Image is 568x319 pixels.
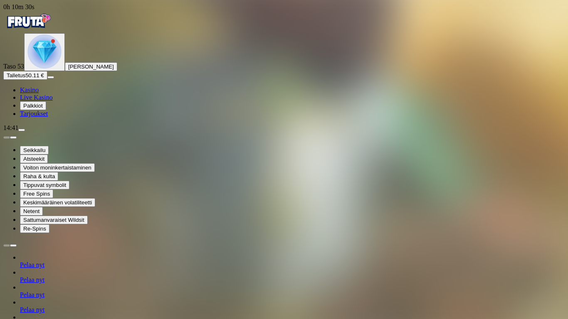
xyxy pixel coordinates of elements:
img: Fruta [3,11,53,32]
button: Sattumanvaraiset Wildsit [20,216,88,224]
button: prev slide [3,244,10,247]
a: Pelaa nyt [20,261,44,268]
button: Keskimääräinen volatiliteetti [20,198,95,207]
button: next slide [10,136,17,139]
button: Seikkailu [20,146,49,155]
span: user session time [3,3,35,10]
span: Atsteekit [23,156,44,162]
span: Seikkailu [23,147,45,153]
span: Tippuvat symbolit [23,182,66,188]
span: Re-Spins [23,226,46,232]
span: Keskimääräinen volatiliteetti [23,199,92,206]
span: Free Spins [23,191,50,197]
img: level unlocked [27,34,62,69]
button: menu [47,76,54,79]
button: Talletusplus icon50.11 € [3,71,47,80]
button: next slide [10,244,17,247]
button: Netent [20,207,43,216]
span: 14:41 [3,124,18,131]
button: Voiton moninkertaistaminen [20,163,95,172]
button: Tippuvat symbolit [20,181,69,189]
button: Free Spins [20,189,53,198]
span: Palkkiot [23,103,43,109]
a: Live Kasino [20,94,53,101]
button: level unlocked [24,33,65,71]
a: Fruta [3,26,53,33]
span: Taso 53 [3,63,24,70]
span: Voiton moninkertaistaminen [23,164,91,171]
span: Raha & kulta [23,173,55,179]
button: Re-Spins [20,224,49,233]
span: [PERSON_NAME] [68,64,114,70]
a: Kasino [20,86,39,93]
button: prev slide [3,136,10,139]
span: 50.11 € [25,72,44,79]
button: [PERSON_NAME] [65,62,117,71]
button: Atsteekit [20,155,48,163]
nav: Primary [3,11,565,118]
span: Sattumanvaraiset Wildsit [23,217,84,223]
a: Pelaa nyt [20,306,44,313]
a: Pelaa nyt [20,291,44,298]
button: Palkkiot [20,101,46,110]
a: Pelaa nyt [20,276,44,283]
button: Raha & kulta [20,172,58,181]
button: menu [18,129,25,131]
a: Tarjoukset [20,110,48,117]
span: Netent [23,208,40,214]
span: Talletus [7,72,25,79]
nav: Main menu [3,86,565,118]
